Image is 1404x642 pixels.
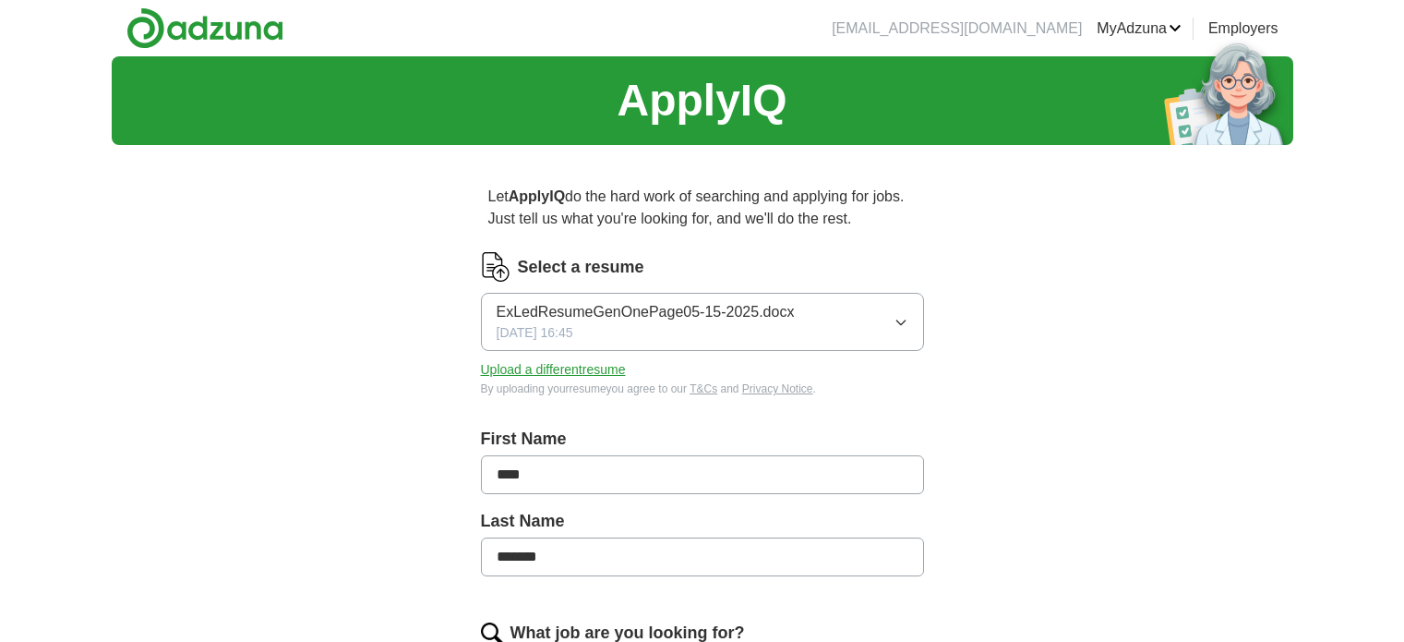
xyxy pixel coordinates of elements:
li: [EMAIL_ADDRESS][DOMAIN_NAME] [832,18,1082,40]
h1: ApplyIQ [617,67,786,134]
img: CV Icon [481,252,510,282]
img: Adzuna logo [126,7,283,49]
button: ExLedResumeGenOnePage05-15-2025.docx[DATE] 16:45 [481,293,924,351]
div: By uploading your resume you agree to our and . [481,381,924,397]
a: T&Cs [690,382,717,395]
label: Select a resume [518,255,644,280]
strong: ApplyIQ [509,188,565,204]
a: MyAdzuna [1097,18,1182,40]
span: [DATE] 16:45 [497,323,573,343]
label: First Name [481,427,924,452]
a: Employers [1208,18,1278,40]
span: ExLedResumeGenOnePage05-15-2025.docx [497,301,795,323]
p: Let do the hard work of searching and applying for jobs. Just tell us what you're looking for, an... [481,178,924,237]
a: Privacy Notice [742,382,813,395]
button: Upload a differentresume [481,360,626,380]
label: Last Name [481,509,924,534]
